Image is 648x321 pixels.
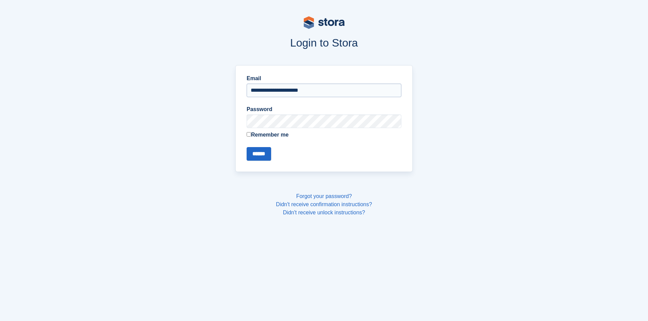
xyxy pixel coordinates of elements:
[276,201,372,207] a: Didn't receive confirmation instructions?
[283,210,365,215] a: Didn't receive unlock instructions?
[247,132,251,137] input: Remember me
[247,131,401,139] label: Remember me
[296,193,352,199] a: Forgot your password?
[247,105,401,113] label: Password
[304,16,345,29] img: stora-logo-53a41332b3708ae10de48c4981b4e9114cc0af31d8433b30ea865607fb682f29.svg
[247,74,401,83] label: Email
[106,37,543,49] h1: Login to Stora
